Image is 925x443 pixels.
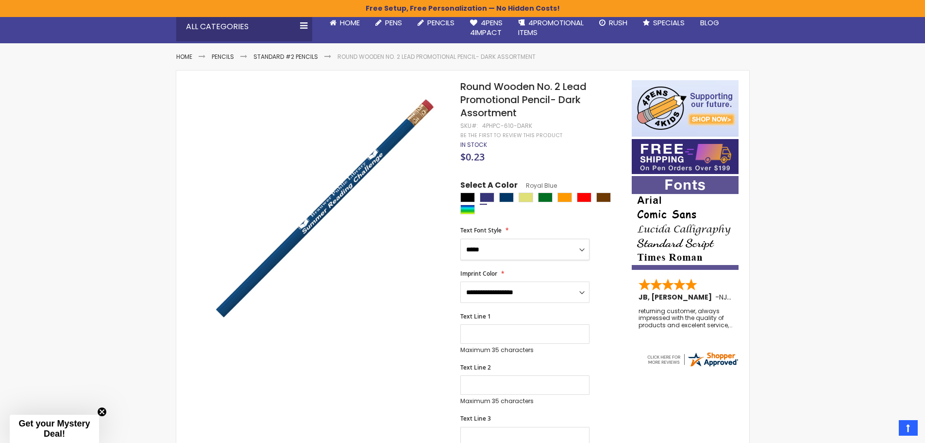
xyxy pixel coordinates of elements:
[410,12,462,34] a: Pencils
[653,18,685,28] span: Specials
[596,193,611,202] div: Brown
[577,193,591,202] div: Red
[700,18,719,28] span: Blog
[715,292,800,302] span: - ,
[460,132,562,139] a: Be the first to review this product
[176,12,312,41] div: All Categories
[635,12,692,34] a: Specials
[10,415,99,443] div: Get your Mystery Deal!Close teaser
[557,193,572,202] div: Orange
[253,53,318,61] a: Standard #2 Pencils
[591,12,635,34] a: Rush
[460,193,475,202] div: Black
[460,180,518,193] span: Select A Color
[18,419,90,439] span: Get your Mystery Deal!
[460,80,587,120] span: Round Wooden No. 2 Lead Promotional Pencil- Dark Assortment
[460,312,491,320] span: Text Line 1
[212,53,234,61] a: Pencils
[340,18,360,28] span: Home
[692,12,727,34] a: Blog
[322,12,368,34] a: Home
[460,141,487,149] span: In stock
[609,18,627,28] span: Rush
[462,12,510,44] a: 4Pens4impact
[639,292,715,302] span: JB, [PERSON_NAME]
[460,150,485,163] span: $0.23
[460,122,478,130] strong: SKU
[518,18,584,37] span: 4PROMOTIONAL ITEMS
[176,53,192,61] a: Home
[196,79,448,332] img: royal-blue-2-4phpc-610-dark-round_wooden_no._2_lead_promotional_pencil_1_1_1.jpg
[97,407,107,417] button: Close teaser
[646,351,739,368] img: 4pens.com widget logo
[632,176,739,270] img: font-personalization-examples
[460,414,491,423] span: Text Line 3
[460,269,497,278] span: Imprint Color
[427,18,454,28] span: Pencils
[460,205,475,214] div: Assorted
[368,12,410,34] a: Pens
[470,18,503,37] span: 4Pens 4impact
[480,193,494,202] div: Royal Blue
[518,181,557,190] span: Royal Blue
[632,80,739,137] img: 4pens 4 kids
[639,308,733,329] div: returning customer, always impressed with the quality of products and excelent service, will retu...
[460,397,589,405] p: Maximum 35 characters
[337,53,536,61] li: Round Wooden No. 2 Lead Promotional Pencil- Dark Assortment
[646,362,739,370] a: 4pens.com certificate URL
[845,417,925,443] iframe: Google Customer Reviews
[519,193,533,202] div: Gold
[719,292,731,302] span: NJ
[538,193,553,202] div: Green
[460,346,589,354] p: Maximum 35 characters
[510,12,591,44] a: 4PROMOTIONALITEMS
[460,363,491,372] span: Text Line 2
[460,226,502,234] span: Text Font Style
[385,18,402,28] span: Pens
[482,122,532,130] div: 4PHPC-610-DARK
[460,141,487,149] div: Availability
[632,139,739,174] img: Free shipping on orders over $199
[499,193,514,202] div: Navy Blue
